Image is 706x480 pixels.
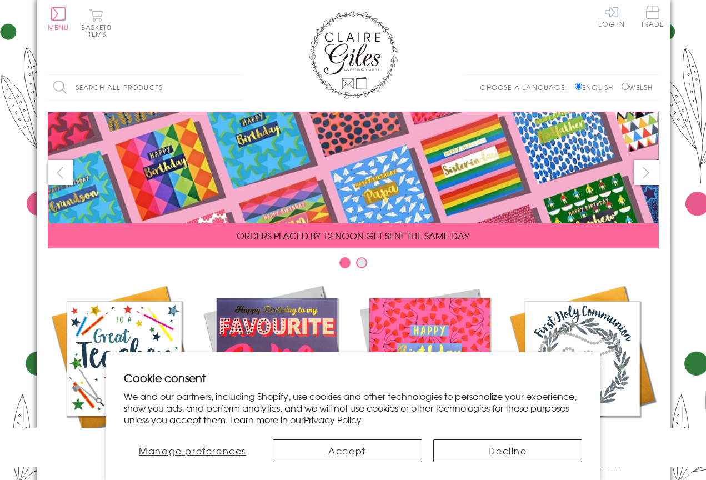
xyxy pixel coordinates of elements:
button: Manage preferences [124,439,262,462]
button: Basket0 items [81,9,112,37]
label: Welsh [622,82,653,92]
button: Carousel Page 1 (Current Slide) [339,257,351,268]
button: Menu [48,7,69,31]
a: Communion and Confirmation [506,282,659,470]
input: English [575,83,582,90]
span: ORDERS PLACED BY 12 NOON GET SENT THE SAME DAY [237,229,469,242]
span: Trade [641,6,664,27]
button: prev [48,160,73,185]
button: Accept [273,439,422,462]
a: Birthdays [353,282,506,457]
h2: Cookie consent [124,370,583,386]
a: Academic [48,282,201,457]
a: New Releases [201,282,353,457]
p: Choose a language: [480,82,573,92]
a: Privacy Policy [304,413,362,426]
button: Carousel Page 2 [356,257,367,268]
span: Manage preferences [139,444,246,457]
p: We and our partners, including Shopify, use cookies and other technologies to personalize your ex... [124,391,583,425]
div: Carousel Pagination [48,257,659,274]
a: Log In [598,6,625,27]
span: 0 items [86,22,112,39]
label: English [575,82,619,92]
input: Welsh [622,83,629,90]
button: Decline [433,439,583,462]
img: Claire Giles Greetings Cards [309,11,398,99]
button: next [634,160,659,185]
input: Search all products [48,75,242,100]
a: Trade [641,6,664,29]
input: Search [231,75,242,100]
span: Menu [48,22,69,32]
